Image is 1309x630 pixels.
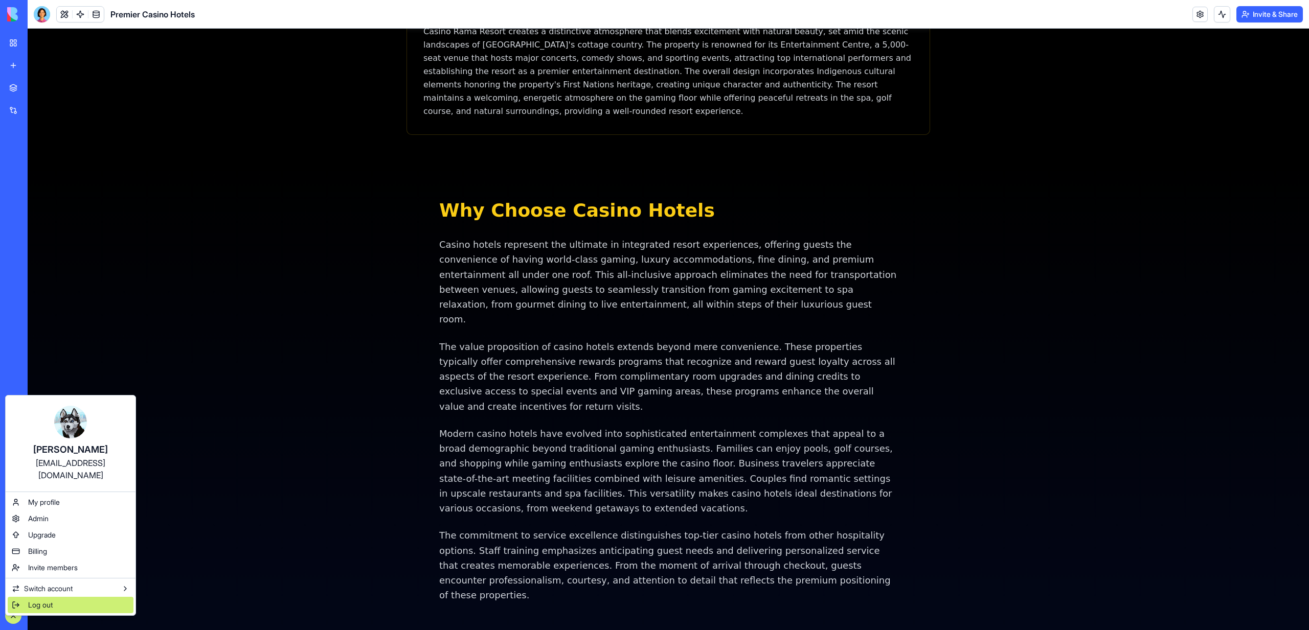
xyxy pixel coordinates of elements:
[28,514,49,524] span: Admin
[412,499,870,574] p: The commitment to service excellence distinguishes top-tier casino hotels from other hospitality ...
[8,494,133,510] a: My profile
[8,527,133,543] a: Upgrade
[8,510,133,527] a: Admin
[28,563,78,573] span: Invite members
[8,398,133,489] a: [PERSON_NAME][EMAIL_ADDRESS][DOMAIN_NAME]
[412,398,870,487] p: Modern casino hotels have evolved into sophisticated entertainment complexes that appeal to a bro...
[28,546,47,556] span: Billing
[16,457,125,481] div: [EMAIL_ADDRESS][DOMAIN_NAME]
[412,208,870,298] p: Casino hotels represent the ultimate in integrated resort experiences, offering guests the conven...
[412,172,870,192] h2: Why Choose Casino Hotels
[28,530,56,540] span: Upgrade
[24,584,73,594] span: Switch account
[28,600,53,610] span: Log out
[16,442,125,457] div: [PERSON_NAME]
[54,406,87,438] img: ACg8ocKtY_Mj57k2wkffNN7EDtEHKKGxneOvePjkX5sGmKMpHmA7rrk=s96-c
[8,543,133,559] a: Billing
[28,497,60,507] span: My profile
[8,559,133,576] a: Invite members
[412,311,870,385] p: The value proposition of casino hotels extends beyond mere convenience. These properties typicall...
